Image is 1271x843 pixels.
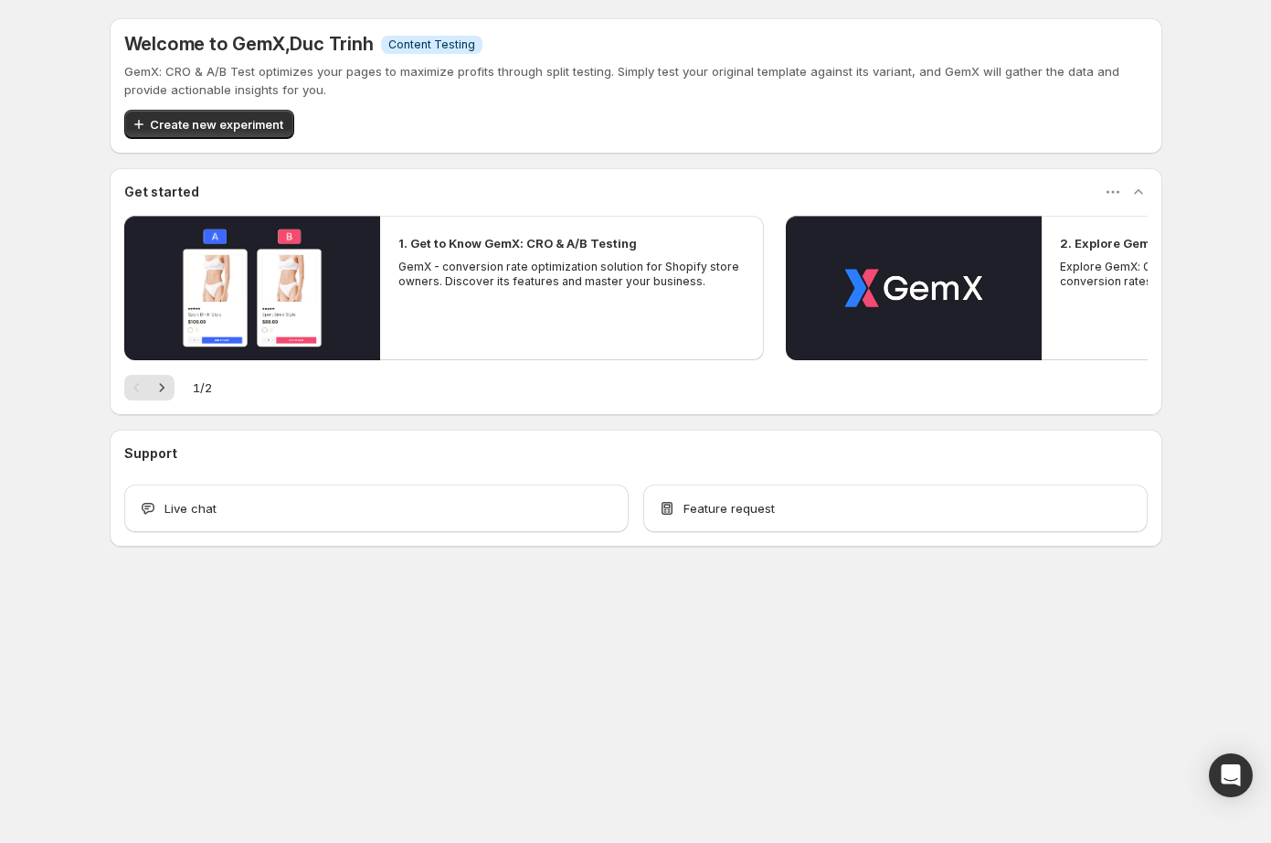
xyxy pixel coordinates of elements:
h2: 1. Get to Know GemX: CRO & A/B Testing [398,234,637,252]
h3: Support [124,444,177,463]
button: Create new experiment [124,110,294,139]
span: , Duc Trinh [285,33,374,55]
button: Next [149,375,175,400]
button: Play video [786,216,1042,360]
p: GemX - conversion rate optimization solution for Shopify store owners. Discover its features and ... [398,260,746,289]
span: Create new experiment [150,115,283,133]
p: GemX: CRO & A/B Test optimizes your pages to maximize profits through split testing. Simply test ... [124,62,1148,99]
div: Open Intercom Messenger [1209,753,1253,797]
span: Feature request [683,499,775,518]
span: Content Testing [388,37,475,52]
button: Play video [124,216,380,360]
span: Live chat [164,499,217,518]
h3: Get started [124,183,199,201]
span: 1 / 2 [193,379,212,397]
nav: Pagination [124,375,175,400]
h5: Welcome to GemX [124,33,374,55]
